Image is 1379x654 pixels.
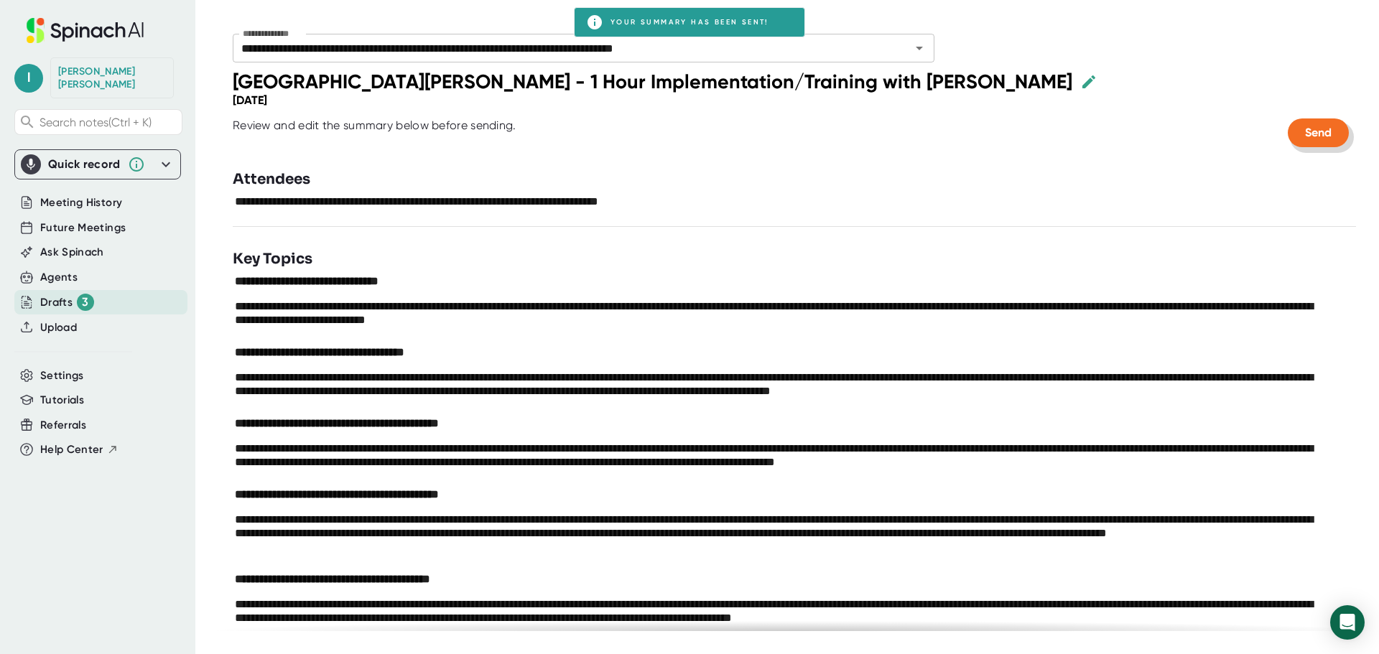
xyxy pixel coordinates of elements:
button: Upload [40,319,77,336]
div: Logan Zumbrun [58,65,166,90]
h3: Key Topics [233,248,312,270]
button: Ask Spinach [40,244,104,261]
button: Agents [40,269,78,286]
button: Open [909,38,929,58]
div: Open Intercom Messenger [1330,605,1365,640]
span: Search notes (Ctrl + K) [40,116,152,129]
button: Send [1288,118,1349,147]
button: Settings [40,368,84,384]
button: Future Meetings [40,220,126,236]
div: Quick record [48,157,121,172]
button: Drafts 3 [40,294,94,311]
button: Help Center [40,442,119,458]
div: [DATE] [233,93,267,107]
span: Help Center [40,442,103,458]
div: 3 [77,294,94,311]
button: Referrals [40,417,86,434]
div: [GEOGRAPHIC_DATA][PERSON_NAME] - 1 Hour Implementation/Training with [PERSON_NAME] [233,70,1072,93]
h3: Attendees [233,169,310,190]
div: Quick record [21,150,175,179]
button: Meeting History [40,195,122,211]
div: Drafts [40,294,94,311]
span: l [14,64,43,93]
span: Send [1305,126,1332,139]
div: Review and edit the summary below before sending. [233,118,516,147]
button: Tutorials [40,392,84,408]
